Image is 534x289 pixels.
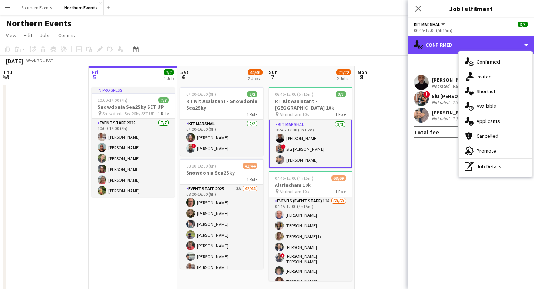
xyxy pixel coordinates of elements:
[2,73,12,81] span: 4
[158,97,169,103] span: 7/7
[180,159,263,269] app-job-card: 08:00-16:00 (8h)42/44Snowdonia Sea2Sky1 RoleEvent Staff 20253A42/4408:00-16:00 (8h)[PERSON_NAME][...
[280,253,285,258] span: !
[477,118,500,124] span: Applicants
[280,111,309,117] span: Altrincham 10k
[58,32,75,39] span: Comms
[337,76,351,81] div: 2 Jobs
[164,76,174,81] div: 1 Job
[335,189,346,194] span: 1 Role
[186,91,216,97] span: 07:00-16:00 (9h)
[40,32,51,39] span: Jobs
[268,73,278,81] span: 7
[331,175,346,181] span: 68/69
[180,69,188,75] span: Sat
[180,87,263,156] app-job-card: 07:00-16:00 (9h)2/2RT Kit Assistant - Snowdonia Sea2Sky1 RoleKit Marshal2/207:00-16:00 (9h)[PERSO...
[275,91,313,97] span: 06:45-12:00 (5h15m)
[357,69,367,75] span: Mon
[477,133,498,139] span: Cancelled
[269,98,352,111] h3: RT Kit Assistant - [GEOGRAPHIC_DATA] 10k
[179,73,188,81] span: 6
[408,36,534,54] div: Confirmed
[432,83,451,89] div: Not rated
[90,73,98,81] span: 5
[102,111,154,116] span: Snowdonia Sea2Sky SET UP
[451,83,467,89] div: 6.89mi
[98,97,128,103] span: 10:00-17:00 (7h)
[248,76,262,81] div: 2 Jobs
[247,176,257,182] span: 1 Role
[192,144,196,148] span: !
[248,69,263,75] span: 44/46
[280,189,309,194] span: Altrincham 10k
[414,129,439,136] div: Total fee
[92,87,175,93] div: In progress
[451,116,467,121] div: 7.31mi
[180,120,263,156] app-card-role: Kit Marshal2/207:00-16:00 (9h)[PERSON_NAME]![PERSON_NAME]
[269,182,352,188] h3: Altrincham 10k
[336,91,346,97] span: 3/3
[3,69,12,75] span: Thu
[92,119,175,209] app-card-role: Event Staff 20257/710:00-17:00 (7h)[PERSON_NAME][PERSON_NAME][PERSON_NAME][PERSON_NAME][PERSON_NA...
[92,69,98,75] span: Fri
[275,175,313,181] span: 07:45-12:00 (4h15m)
[477,88,495,95] span: Shortlist
[432,109,471,116] div: [PERSON_NAME]
[432,93,479,100] div: Siu [PERSON_NAME]
[92,87,175,197] app-job-card: In progress10:00-17:00 (7h)7/7Snowdonia Sea2Sky SET UP Snowdonia Sea2Sky SET UP1 RoleEvent Staff ...
[269,87,352,168] app-job-card: 06:45-12:00 (5h15m)3/3RT Kit Assistant - [GEOGRAPHIC_DATA] 10k Altrincham 10k1 RoleKit Marshal3/3...
[55,30,78,40] a: Comms
[414,22,446,27] button: Kit Marshal
[24,32,32,39] span: Edit
[269,69,278,75] span: Sun
[21,30,35,40] a: Edit
[335,111,346,117] span: 1 Role
[243,163,257,169] span: 42/44
[46,58,53,64] div: BST
[247,91,257,97] span: 2/2
[6,32,16,39] span: View
[6,18,72,29] h1: Northern Events
[477,58,500,65] span: Confirmed
[336,69,351,75] span: 71/72
[408,4,534,13] h3: Job Fulfilment
[269,171,352,281] app-job-card: 07:45-12:00 (4h15m)68/69Altrincham 10k Altrincham 10k1 RoleEvents (Event Staff)12A68/6907:45-12:0...
[180,98,263,111] h3: RT Kit Assistant - Snowdonia Sea2Sky
[459,159,532,174] div: Job Details
[247,111,257,117] span: 1 Role
[58,0,104,15] button: Northern Events
[158,111,169,116] span: 1 Role
[164,69,174,75] span: 7/7
[432,116,451,121] div: Not rated
[92,104,175,110] h3: Snowdonia Sea2Sky SET UP
[269,120,352,168] app-card-role: Kit Marshal3/306:45-12:00 (5h15m)[PERSON_NAME]!Siu [PERSON_NAME][PERSON_NAME]
[477,147,496,154] span: Promote
[423,91,430,98] span: !
[180,169,263,176] h3: Snowdonia Sea2Sky
[477,73,492,80] span: Invited
[451,100,467,105] div: 7.31mi
[356,73,367,81] span: 8
[37,30,54,40] a: Jobs
[281,144,286,149] span: !
[186,163,216,169] span: 08:00-16:00 (8h)
[477,103,497,110] span: Available
[24,58,43,64] span: Week 36
[432,100,451,105] div: Not rated
[432,77,471,83] div: [PERSON_NAME]
[3,30,19,40] a: View
[414,27,528,33] div: 06:45-12:00 (5h15m)
[414,22,440,27] span: Kit Marshal
[15,0,58,15] button: Southern Events
[518,22,528,27] span: 3/3
[6,57,23,65] div: [DATE]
